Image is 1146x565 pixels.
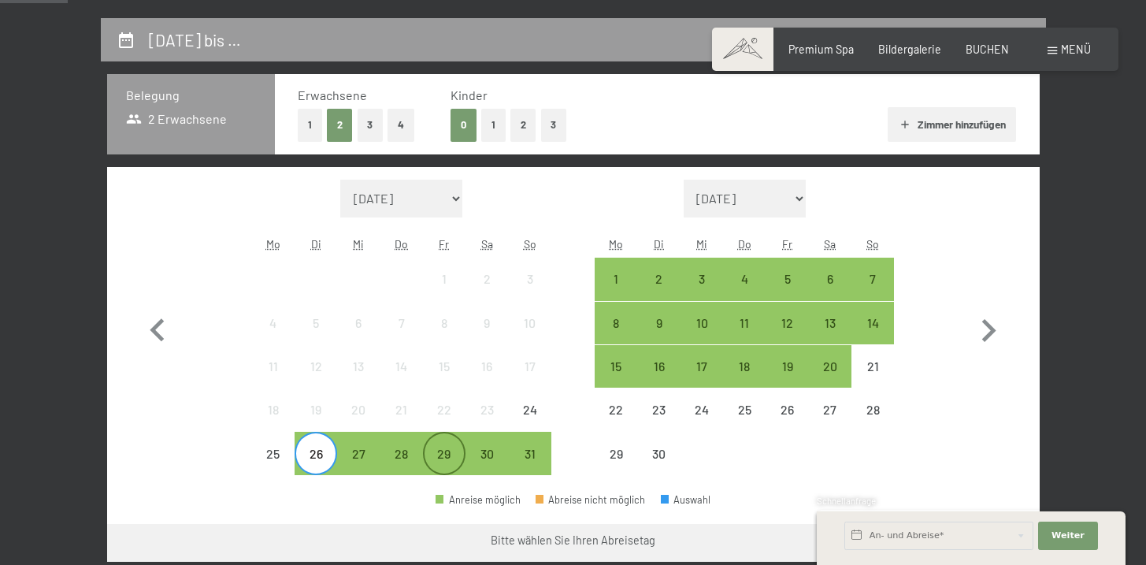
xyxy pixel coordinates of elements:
div: Abreise möglich [681,345,723,388]
span: Bildergalerie [878,43,941,56]
div: Abreise nicht möglich [766,388,808,431]
div: Abreise nicht möglich [252,432,295,474]
abbr: Dienstag [654,237,664,251]
span: Kinder [451,87,488,102]
abbr: Freitag [782,237,792,251]
div: Abreise möglich [638,258,681,300]
div: Sun Aug 24 2025 [508,388,551,431]
div: Abreise möglich [723,302,766,344]
div: Abreise nicht möglich [465,388,508,431]
div: 3 [682,273,721,312]
div: 11 [725,317,764,356]
abbr: Sonntag [524,237,536,251]
div: Thu Aug 28 2025 [380,432,423,474]
abbr: Samstag [824,237,836,251]
div: Abreise möglich [809,302,851,344]
div: Sat Aug 30 2025 [465,432,508,474]
button: 3 [358,109,384,141]
div: Abreise möglich [809,258,851,300]
a: Premium Spa [788,43,854,56]
div: Sat Sep 20 2025 [809,345,851,388]
div: 27 [339,448,378,487]
div: Fri Aug 29 2025 [423,432,465,474]
div: Abreise nicht möglich [465,302,508,344]
div: Fri Aug 22 2025 [423,388,465,431]
div: 29 [596,448,636,487]
div: Sat Sep 06 2025 [809,258,851,300]
abbr: Freitag [439,237,449,251]
div: 16 [640,360,679,400]
div: 21 [853,360,892,400]
div: Abreise nicht möglich [638,388,681,431]
div: Mon Aug 11 2025 [252,345,295,388]
div: 12 [296,360,336,400]
div: Thu Sep 11 2025 [723,302,766,344]
div: 5 [767,273,807,312]
div: Tue Sep 09 2025 [638,302,681,344]
div: Sat Aug 23 2025 [465,388,508,431]
div: Abreise nicht möglich [252,345,295,388]
div: Abreise nicht möglich [337,388,380,431]
div: 23 [640,403,679,443]
div: Sun Aug 03 2025 [508,258,551,300]
div: Abreise möglich [508,432,551,474]
button: 2 [510,109,536,141]
div: Sun Aug 17 2025 [508,345,551,388]
div: 22 [596,403,636,443]
div: Mon Sep 22 2025 [595,388,637,431]
div: Fri Sep 19 2025 [766,345,808,388]
div: Wed Aug 13 2025 [337,345,380,388]
div: Tue Aug 26 2025 [295,432,337,474]
div: Mon Aug 04 2025 [252,302,295,344]
abbr: Donnerstag [395,237,408,251]
div: Fri Aug 08 2025 [423,302,465,344]
div: Fri Sep 26 2025 [766,388,808,431]
div: Abreise nicht möglich [508,388,551,431]
span: Menü [1061,43,1091,56]
div: Abreise möglich [595,302,637,344]
div: Sun Sep 21 2025 [851,345,894,388]
div: 16 [467,360,506,400]
div: 11 [254,360,293,400]
div: Tue Sep 02 2025 [638,258,681,300]
div: Abreise möglich [465,432,508,474]
div: 28 [853,403,892,443]
span: Weiter [1051,530,1085,542]
div: 5 [296,317,336,356]
div: Abreise nicht möglich [681,388,723,431]
div: Sat Sep 13 2025 [809,302,851,344]
div: Abreise nicht möglich [252,388,295,431]
div: Abreise möglich [595,258,637,300]
div: Abreise nicht möglich [423,302,465,344]
div: Abreise nicht möglich [380,388,423,431]
div: Abreise nicht möglich [809,388,851,431]
div: Abreise nicht möglich [851,388,894,431]
h2: [DATE] bis … [149,30,241,50]
div: Abreise möglich [380,432,423,474]
div: Abreise nicht möglich [423,258,465,300]
div: Abreise möglich [766,258,808,300]
div: 24 [682,403,721,443]
button: 2 [327,109,353,141]
div: Abreise nicht möglich [380,345,423,388]
div: 14 [853,317,892,356]
div: 13 [339,360,378,400]
div: Abreise nicht möglich [536,495,646,505]
a: BUCHEN [966,43,1009,56]
div: 13 [810,317,850,356]
div: 25 [725,403,764,443]
div: 10 [682,317,721,356]
div: Mon Aug 18 2025 [252,388,295,431]
div: 18 [254,403,293,443]
div: 18 [725,360,764,400]
div: Abreise möglich [851,258,894,300]
div: 4 [254,317,293,356]
button: Vorheriger Monat [135,180,180,476]
div: 9 [640,317,679,356]
div: 26 [296,448,336,487]
button: 1 [298,109,322,141]
div: Abreise möglich [809,345,851,388]
button: Nächster Monat [966,180,1011,476]
div: Abreise möglich [638,345,681,388]
div: 8 [596,317,636,356]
